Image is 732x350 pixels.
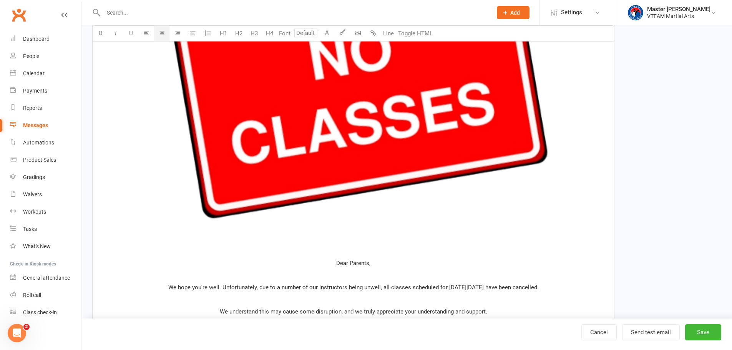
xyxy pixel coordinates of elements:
[129,30,133,37] span: U
[319,26,335,41] button: A
[23,226,37,232] div: Tasks
[10,169,81,186] a: Gradings
[581,324,617,340] a: Cancel
[262,26,277,41] button: H4
[10,238,81,255] a: What's New
[10,30,81,48] a: Dashboard
[23,275,70,281] div: General attendance
[23,70,45,76] div: Calendar
[277,26,292,41] button: Font
[396,26,435,41] button: Toggle HTML
[23,157,56,163] div: Product Sales
[9,5,28,25] a: Clubworx
[246,26,262,41] button: H3
[220,308,487,315] span: We understand this may cause some disruption, and we truly appreciate your understanding and supp...
[10,134,81,151] a: Automations
[561,4,582,21] span: Settings
[647,13,710,20] div: VTEAM Martial Arts
[101,7,487,18] input: Search...
[23,139,54,146] div: Automations
[10,100,81,117] a: Reports
[216,26,231,41] button: H1
[23,105,42,111] div: Reports
[10,203,81,221] a: Workouts
[23,191,42,197] div: Waivers
[685,324,721,340] button: Save
[622,324,680,340] button: Send test email
[231,26,246,41] button: H2
[23,292,41,298] div: Roll call
[628,5,643,20] img: thumb_image1628552580.png
[510,10,520,16] span: Add
[10,304,81,321] a: Class kiosk mode
[23,324,30,330] span: 2
[336,260,370,267] span: Dear Parents,
[647,6,710,13] div: Master [PERSON_NAME]
[23,243,51,249] div: What's New
[23,88,47,94] div: Payments
[23,36,50,42] div: Dashboard
[168,284,539,291] span: We hope you're well. Unfortunately, due to a number of our instructors being unwell, all classes ...
[23,122,48,128] div: Messages
[10,269,81,287] a: General attendance kiosk mode
[10,65,81,82] a: Calendar
[10,151,81,169] a: Product Sales
[23,209,46,215] div: Workouts
[10,186,81,203] a: Waivers
[10,82,81,100] a: Payments
[23,53,39,59] div: People
[10,287,81,304] a: Roll call
[294,28,317,38] input: Default
[497,6,529,19] button: Add
[10,221,81,238] a: Tasks
[8,324,26,342] iframe: Intercom live chat
[10,117,81,134] a: Messages
[123,26,139,41] button: U
[23,174,45,180] div: Gradings
[10,48,81,65] a: People
[381,26,396,41] button: Line
[23,309,57,315] div: Class check-in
